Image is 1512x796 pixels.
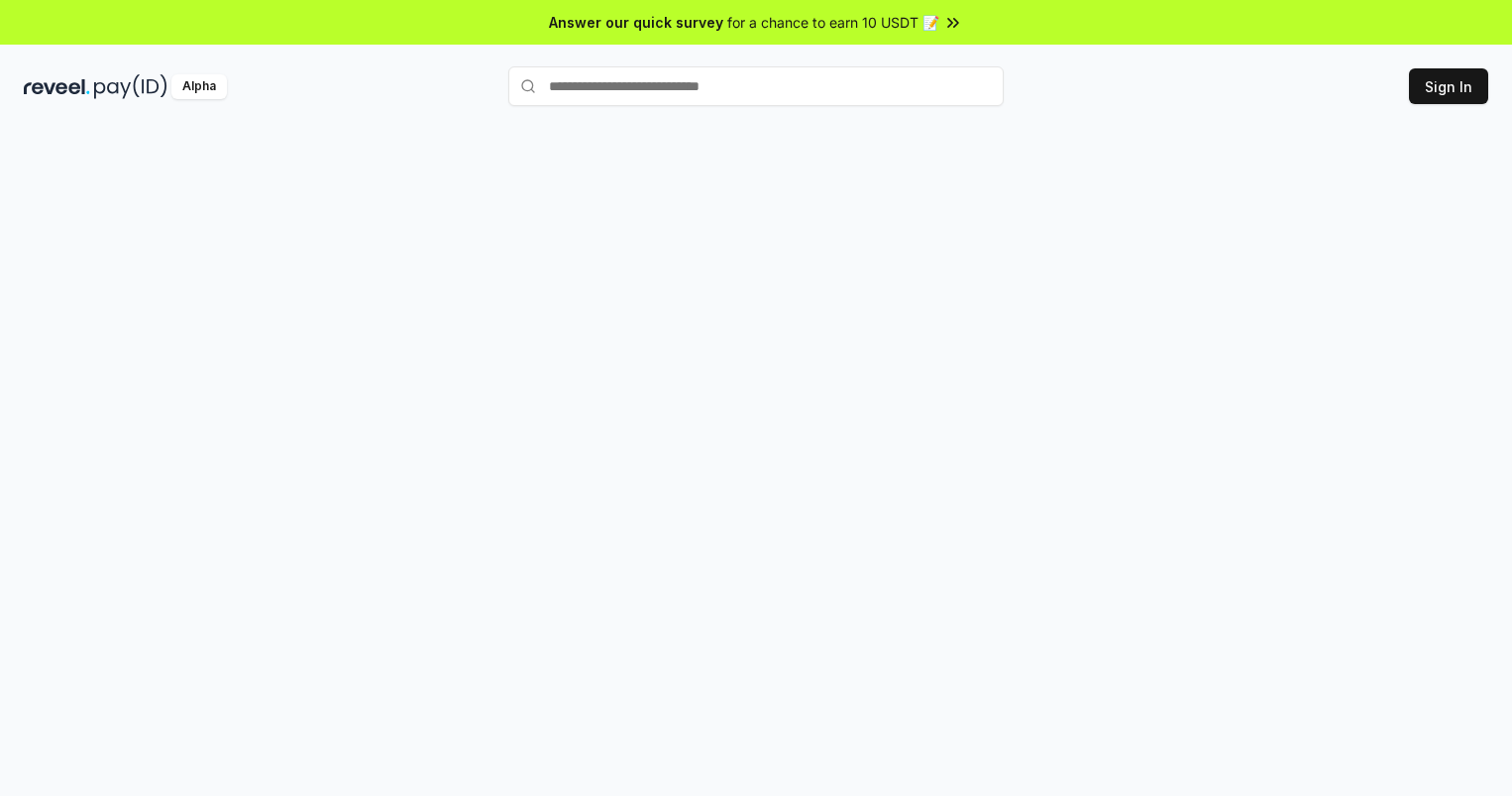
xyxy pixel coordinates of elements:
span: for a chance to earn 10 USDT 📝 [727,12,939,33]
button: Sign In [1409,68,1488,104]
img: pay_id [94,74,167,99]
div: Alpha [171,74,227,99]
span: Answer our quick survey [549,12,723,33]
img: reveel_dark [24,74,90,99]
